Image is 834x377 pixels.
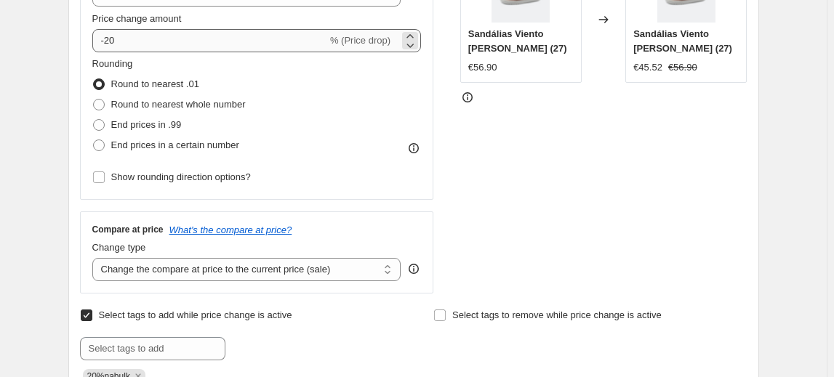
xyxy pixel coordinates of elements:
h3: Compare at price [92,224,164,235]
span: Sandálias Viento [PERSON_NAME] (27) [633,28,732,54]
strike: €56.90 [668,60,697,75]
div: €45.52 [633,60,662,75]
span: Price change amount [92,13,182,24]
span: Sandálias Viento [PERSON_NAME] (27) [468,28,567,54]
input: -15 [92,29,327,52]
span: Select tags to add while price change is active [99,309,292,320]
span: Round to nearest whole number [111,99,246,110]
span: Select tags to remove while price change is active [452,309,662,320]
button: What's the compare at price? [169,224,292,235]
span: Change type [92,242,146,253]
input: Select tags to add [80,337,225,360]
div: €56.90 [468,60,497,75]
span: Round to nearest .01 [111,78,199,89]
span: End prices in .99 [111,119,182,130]
span: Rounding [92,58,133,69]
span: % (Price drop) [330,35,390,46]
div: help [406,262,421,276]
span: Show rounding direction options? [111,171,251,182]
span: End prices in a certain number [111,139,239,150]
